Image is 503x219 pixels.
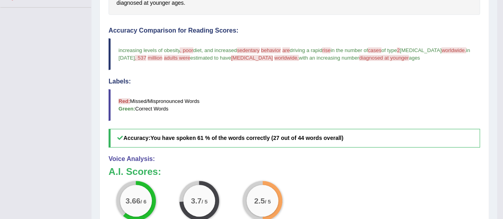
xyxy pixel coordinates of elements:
[299,55,359,61] span: with an increasing number
[400,47,441,53] span: [MEDICAL_DATA]
[118,47,180,53] span: increasing levels of obesity
[204,47,237,53] span: and increased
[109,27,480,34] h4: Accuracy Comparison for Reading Scores:
[109,155,480,163] h4: Voice Analysis:
[290,47,322,53] span: driving a rapid
[202,47,203,53] span: ,
[397,47,400,53] span: 2
[150,135,343,141] b: You have spoken 61 % of the words correctly (27 out of 44 words overall)
[126,196,140,205] big: 3.66
[274,55,299,61] span: worldwide,
[193,47,202,53] span: diet
[359,55,409,61] span: diagnosed at younger
[109,129,480,147] h5: Accuracy:
[148,55,162,61] span: million
[202,199,208,205] small: / 5
[109,166,161,177] b: A.I. Scores:
[265,199,271,205] small: / 5
[109,89,480,121] blockquote: Missed/Mispronounced Words Correct Words
[282,47,290,53] span: are
[164,55,190,61] span: adults were
[261,47,281,53] span: behavior
[254,196,265,205] big: 2.5
[135,55,146,61] span: , 537
[180,47,193,53] span: , poor
[322,47,330,53] span: rise
[441,47,466,53] span: worldwide.
[118,106,135,112] b: Green:
[109,78,480,85] h4: Labels:
[381,47,397,53] span: of type
[231,55,273,61] span: [MEDICAL_DATA]
[237,47,260,53] span: sedentary
[409,55,420,61] span: ages
[191,196,202,205] big: 3.7
[141,199,147,205] small: / 6
[118,98,130,104] b: Red:
[330,47,368,53] span: in the number of
[368,47,381,53] span: cases
[190,55,231,61] span: estimated to have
